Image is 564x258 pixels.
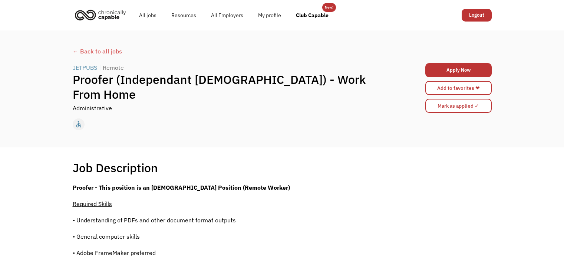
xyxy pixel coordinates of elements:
a: home [73,7,132,23]
a: Resources [164,3,204,27]
p: • General computer skills [73,232,383,241]
p: • Adobe FrameMaker preferred [73,248,383,257]
div: accessible [75,119,82,130]
div: New! [325,3,333,12]
div: Administrative [73,104,112,112]
span: Required Skills [73,200,112,208]
a: All jobs [132,3,164,27]
div: Remote [103,63,124,72]
a: Apply Now [425,63,492,77]
a: My profile [251,3,288,27]
h1: Proofer (Independant [DEMOGRAPHIC_DATA]) - Work From Home [73,72,387,102]
a: JETPUBS|Remote [73,63,126,72]
a: Club Capable [288,3,336,27]
form: Mark as applied form [425,97,492,115]
a: Add to favorites ❤ [425,81,492,95]
input: Mark as applied ✓ [425,99,492,113]
a: ← Back to all jobs [73,47,492,56]
strong: Proofer - This position is an [DEMOGRAPHIC_DATA] Position (Remote Worker) [73,184,290,191]
a: All Employers [204,3,251,27]
div: JETPUBS [73,63,97,72]
div: | [99,63,101,72]
h1: Job Description [73,160,158,175]
p: • Understanding of PDFs and other document format outputs [73,216,383,225]
img: Chronically Capable logo [73,7,128,23]
a: Logout [462,9,492,22]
